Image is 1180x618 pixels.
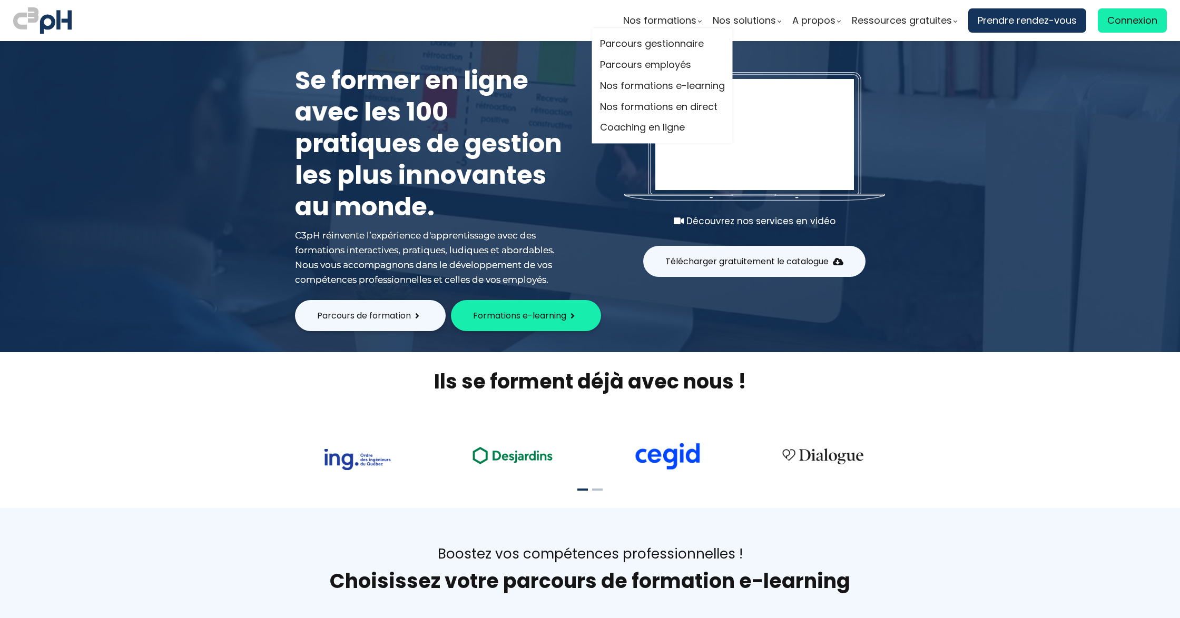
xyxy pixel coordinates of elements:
[665,255,829,268] span: Télécharger gratuitement le catalogue
[1107,13,1157,28] span: Connexion
[852,13,952,28] span: Ressources gratuites
[600,120,725,136] a: Coaching en ligne
[465,441,560,470] img: ea49a208ccc4d6e7deb170dc1c457f3b.png
[13,5,72,36] img: logo C3PH
[600,57,725,73] a: Parcours employés
[473,309,566,322] span: Formations e-learning
[623,13,696,28] span: Nos formations
[295,569,885,594] h1: Choisissez votre parcours de formation e-learning
[978,13,1077,28] span: Prendre rendez-vous
[295,545,885,563] div: Boostez vos compétences professionnelles !
[317,309,411,322] span: Parcours de formation
[968,8,1086,33] a: Prendre rendez-vous
[713,13,776,28] span: Nos solutions
[792,13,835,28] span: A propos
[323,449,391,470] img: 73f878ca33ad2a469052bbe3fa4fd140.png
[624,214,885,228] div: Découvrez nos services en vidéo
[295,300,446,331] button: Parcours de formation
[634,443,701,470] img: cdf238afa6e766054af0b3fe9d0794df.png
[1098,8,1167,33] a: Connexion
[282,368,898,395] h2: Ils se forment déjà avec nous !
[295,228,569,287] div: C3pH réinvente l’expérience d'apprentissage avec des formations interactives, pratiques, ludiques...
[451,300,601,331] button: Formations e-learning
[600,99,725,115] a: Nos formations en direct
[643,246,866,277] button: Télécharger gratuitement le catalogue
[775,442,870,470] img: 4cbfeea6ce3138713587aabb8dcf64fe.png
[600,78,725,94] a: Nos formations e-learning
[295,65,569,223] h1: Se former en ligne avec les 100 pratiques de gestion les plus innovantes au monde.
[600,36,725,52] a: Parcours gestionnaire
